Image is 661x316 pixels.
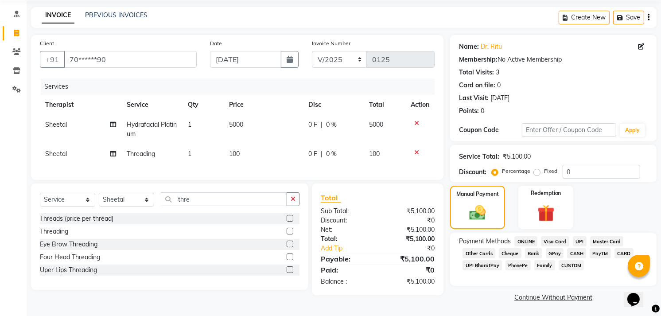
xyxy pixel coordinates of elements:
span: 1 [188,121,191,129]
span: PhonePe [505,260,531,270]
div: ₹5,100.00 [503,152,531,161]
div: Card on file: [459,81,495,90]
span: 5000 [369,121,383,129]
div: ₹5,100.00 [378,225,442,234]
span: ONLINE [514,236,537,246]
div: Threading [40,227,68,236]
span: Family [534,260,555,270]
span: CASH [567,248,586,258]
span: Cheque [499,248,521,258]
span: 0 % [326,120,337,129]
a: Add Tip [314,244,389,253]
span: Sheetal [45,150,67,158]
label: Percentage [502,167,530,175]
div: Paid: [314,265,378,275]
th: Qty [183,95,223,115]
div: Name: [459,42,479,51]
div: 0 [481,106,484,116]
div: Discount: [459,168,486,177]
label: Redemption [531,189,561,197]
div: ₹0 [378,265,442,275]
input: Enter Offer / Coupon Code [522,123,616,137]
div: ₹5,100.00 [378,277,442,286]
div: Payable: [314,254,378,264]
button: Apply [620,124,645,137]
span: Payment Methods [459,237,511,246]
span: PayTM [590,248,611,258]
th: Service [121,95,183,115]
div: ₹0 [389,244,442,253]
span: 0 F [308,149,317,159]
div: Discount: [314,216,378,225]
div: Last Visit: [459,94,489,103]
label: Invoice Number [312,39,350,47]
span: | [321,120,323,129]
span: Other Cards [463,248,495,258]
div: Total Visits: [459,68,494,77]
div: ₹5,100.00 [378,207,442,216]
a: INVOICE [42,8,74,23]
input: Search by Name/Mobile/Email/Code [64,51,197,68]
div: Points: [459,106,479,116]
div: ₹5,100.00 [378,234,442,244]
span: Master Card [590,236,624,246]
button: +91 [40,51,65,68]
div: Net: [314,225,378,234]
th: Action [405,95,435,115]
div: Coupon Code [459,125,522,135]
div: Services [41,78,441,95]
span: 5000 [229,121,243,129]
span: Threading [127,150,155,158]
a: Continue Without Payment [452,293,655,302]
button: Create New [559,11,610,24]
span: 1 [188,150,191,158]
div: Threads (price per thread) [40,214,113,223]
div: Balance : [314,277,378,286]
th: Total [364,95,405,115]
span: | [321,149,323,159]
iframe: chat widget [624,281,652,307]
label: Manual Payment [456,190,499,198]
div: Total: [314,234,378,244]
div: Membership: [459,55,498,64]
div: 3 [496,68,499,77]
span: 100 [229,150,240,158]
label: Fixed [544,167,557,175]
input: Search or Scan [161,192,287,206]
span: 0 F [308,120,317,129]
span: 0 % [326,149,337,159]
div: No Active Membership [459,55,648,64]
div: Service Total: [459,152,499,161]
span: CUSTOM [559,260,584,270]
label: Client [40,39,54,47]
span: Hydrafacial Platinum [127,121,177,138]
span: 100 [369,150,380,158]
span: Total [321,193,341,203]
span: UPI BharatPay [463,260,502,270]
img: _gift.svg [532,203,560,224]
div: ₹5,100.00 [378,254,442,264]
th: Disc [303,95,364,115]
div: [DATE] [490,94,509,103]
a: Dr. Ritu [481,42,502,51]
a: PREVIOUS INVOICES [85,11,148,19]
img: _cash.svg [464,203,491,222]
div: Uper Lips Threading [40,265,97,275]
label: Date [210,39,222,47]
th: Therapist [40,95,121,115]
span: Sheetal [45,121,67,129]
div: ₹0 [378,216,442,225]
span: CARD [614,248,634,258]
th: Price [224,95,303,115]
button: Save [613,11,644,24]
div: Four Head Threading [40,253,100,262]
div: Eye Brow Threading [40,240,97,249]
span: GPay [546,248,564,258]
span: UPI [573,236,587,246]
span: Visa Card [541,236,569,246]
span: Bank [525,248,542,258]
div: Sub Total: [314,207,378,216]
div: 0 [497,81,501,90]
